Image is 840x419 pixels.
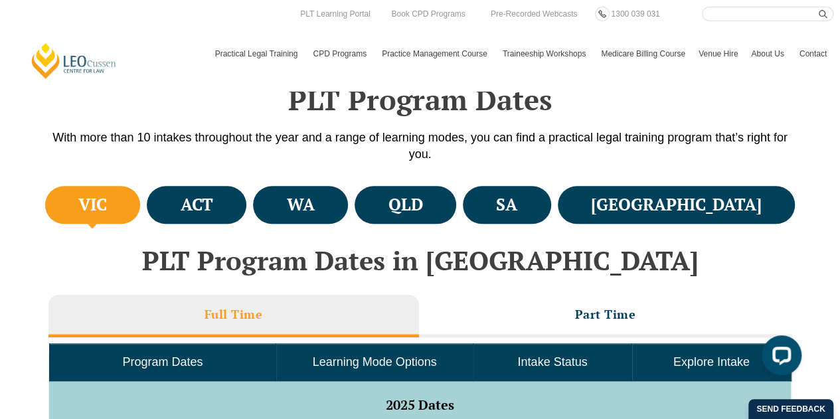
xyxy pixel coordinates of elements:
a: Traineeship Workshops [496,35,594,73]
a: Venue Hire [692,35,744,73]
span: Program Dates [122,355,203,369]
p: With more than 10 intakes throughout the year and a range of learning modes, you can find a pract... [42,129,799,163]
span: 1300 039 031 [611,9,659,19]
h4: QLD [388,194,422,216]
a: Medicare Billing Course [594,35,692,73]
h4: [GEOGRAPHIC_DATA] [591,194,762,216]
a: 1300 039 031 [608,7,663,21]
span: Explore Intake [673,355,750,369]
a: Practical Legal Training [209,35,307,73]
a: About Us [744,35,792,73]
h4: SA [496,194,517,216]
iframe: LiveChat chat widget [751,330,807,386]
span: 2025 Dates [386,396,454,414]
a: Book CPD Programs [388,7,468,21]
a: Practice Management Course [375,35,496,73]
h4: VIC [78,194,107,216]
h4: WA [287,194,315,216]
a: CPD Programs [306,35,375,73]
a: Pre-Recorded Webcasts [487,7,581,21]
h2: PLT Program Dates [42,83,799,116]
h3: Full Time [205,307,263,322]
h3: Part Time [575,307,636,322]
a: [PERSON_NAME] Centre for Law [30,42,118,80]
h2: PLT Program Dates in [GEOGRAPHIC_DATA] [42,246,799,275]
a: PLT Learning Portal [297,7,374,21]
span: Learning Mode Options [313,355,437,369]
span: Intake Status [517,355,587,369]
a: Contact [793,35,833,73]
h4: ACT [181,194,213,216]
